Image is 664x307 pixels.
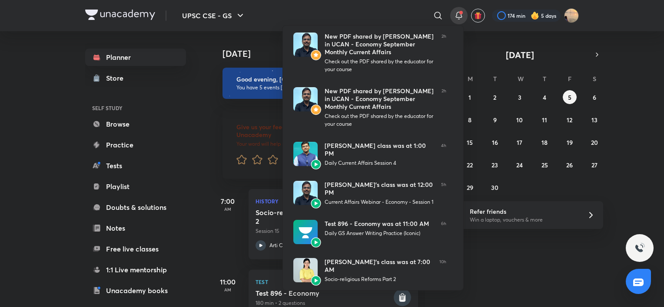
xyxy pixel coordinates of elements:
img: Avatar [293,220,318,244]
span: 10h [439,258,446,283]
div: Daily Current Affairs Session 4 [325,159,434,167]
span: 2h [442,33,446,73]
span: 2h [442,87,446,128]
div: Check out the PDF shared by the educator for your course [325,112,435,128]
div: New PDF shared by [PERSON_NAME] in UCAN - Economy September Monthly Current Affairs [325,33,435,56]
div: New PDF shared by [PERSON_NAME] in UCAN - Economy September Monthly Current Affairs [325,87,435,111]
div: Test 896 - Economy was at 11:00 AM [325,220,434,228]
img: Avatar [311,237,321,248]
a: AvatarAvatar[PERSON_NAME] class was at 1:00 PMDaily Current Affairs Session 44h [283,135,457,174]
div: Check out the PDF shared by the educator for your course [325,58,435,73]
a: AvatarAvatarNew PDF shared by [PERSON_NAME] in UCAN - Economy September Monthly Current AffairsCh... [283,80,457,135]
img: Avatar [293,87,318,111]
a: AvatarAvatar[PERSON_NAME]’s class was at 7:00 AMSocio-religious Reforms Part 210h [283,251,457,290]
div: [PERSON_NAME]’s class was at 7:00 AM [325,258,432,274]
img: Avatar [293,181,318,205]
img: Avatar [311,105,321,115]
img: Avatar [311,50,321,60]
div: [PERSON_NAME]’s class was at 12:00 PM [325,181,434,196]
span: 5h [441,181,446,206]
img: Avatar [311,275,321,286]
a: AvatarAvatarTest 896 - Economy was at 11:00 AMDaily GS Answer Writing Practice (Iconic)6h [283,213,457,251]
span: 4h [441,142,446,167]
div: Current Affairs Webinar - Economy - Session 1 [325,198,434,206]
div: Socio-religious Reforms Part 2 [325,275,432,283]
a: AvatarAvatarNew PDF shared by [PERSON_NAME] in UCAN - Economy September Monthly Current AffairsCh... [283,26,457,80]
img: Avatar [293,142,318,166]
img: Avatar [311,198,321,209]
img: Avatar [311,159,321,170]
a: AvatarAvatar[PERSON_NAME]’s class was at 12:00 PMCurrent Affairs Webinar - Economy - Session 15h [283,174,457,213]
span: 6h [441,220,446,244]
div: [PERSON_NAME] class was at 1:00 PM [325,142,434,157]
img: Avatar [293,33,318,57]
div: Daily GS Answer Writing Practice (Iconic) [325,229,434,237]
img: Avatar [293,258,318,282]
